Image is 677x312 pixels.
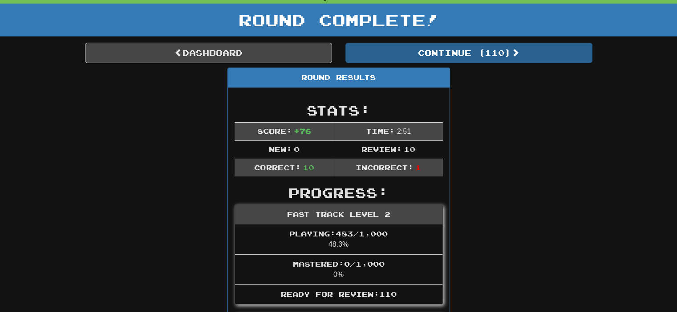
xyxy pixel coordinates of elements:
span: Ready for Review: 110 [281,290,397,298]
span: Playing: 483 / 1,000 [289,229,388,238]
div: Round Results [228,68,450,88]
span: + 76 [294,127,311,135]
span: Score: [257,127,292,135]
span: 2 : 51 [397,128,411,135]
a: Dashboard [85,43,332,63]
h2: Stats: [235,103,443,118]
li: 48.3% [235,224,442,255]
span: New: [269,145,292,153]
button: Continue (110) [345,43,592,63]
span: 0 [294,145,300,153]
li: 0% [235,254,442,285]
h2: Progress: [235,185,443,200]
span: Incorrect: [356,163,413,172]
span: 10 [404,145,415,153]
span: 1 [415,163,421,172]
span: Review: [361,145,402,153]
h1: Round Complete! [3,11,674,29]
span: 10 [303,163,314,172]
span: Mastered: 0 / 1,000 [293,260,385,268]
span: Correct: [254,163,300,172]
div: Fast Track Level 2 [235,205,442,224]
span: Time: [366,127,395,135]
